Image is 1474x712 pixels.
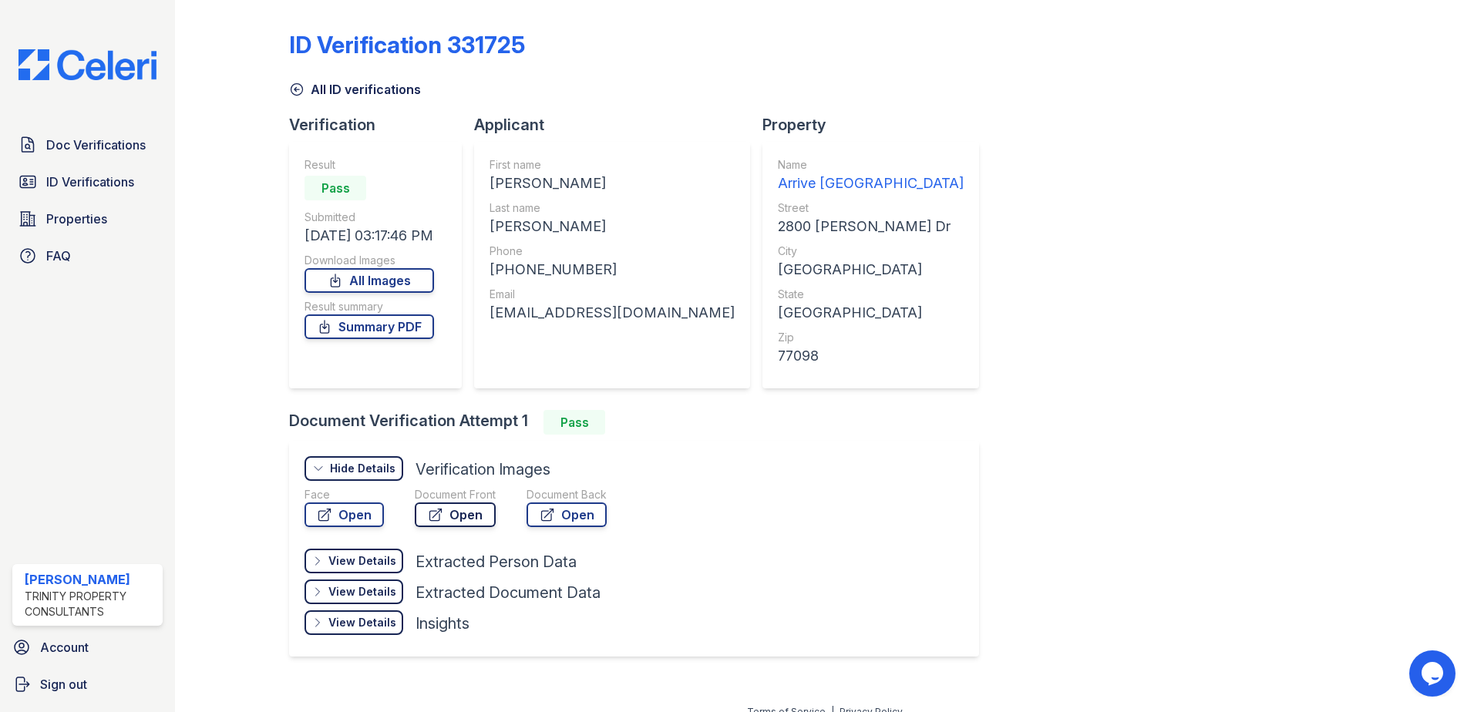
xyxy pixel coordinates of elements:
[415,502,496,527] a: Open
[490,173,735,194] div: [PERSON_NAME]
[12,240,163,271] a: FAQ
[289,410,991,435] div: Document Verification Attempt 1
[416,458,550,480] div: Verification Images
[289,31,525,59] div: ID Verification 331725
[12,203,163,234] a: Properties
[415,487,496,502] div: Document Front
[25,589,156,620] div: Trinity Property Consultants
[416,551,577,573] div: Extracted Person Data
[6,669,169,700] a: Sign out
[305,299,434,314] div: Result summary
[46,210,107,228] span: Properties
[778,157,964,173] div: Name
[46,173,134,191] span: ID Verifications
[778,243,964,259] div: City
[778,345,964,367] div: 77098
[778,157,964,194] a: Name Arrive [GEOGRAPHIC_DATA]
[778,216,964,237] div: 2800 [PERSON_NAME] Dr
[474,114,762,136] div: Applicant
[490,259,735,280] div: [PHONE_NUMBER]
[490,157,735,173] div: First name
[762,114,991,136] div: Property
[289,114,474,136] div: Verification
[778,330,964,345] div: Zip
[6,632,169,663] a: Account
[305,225,434,247] div: [DATE] 03:17:46 PM
[305,268,434,293] a: All Images
[305,176,366,200] div: Pass
[416,582,601,603] div: Extracted Document Data
[328,553,396,569] div: View Details
[305,210,434,225] div: Submitted
[40,675,87,694] span: Sign out
[416,613,469,634] div: Insights
[490,287,735,302] div: Email
[490,302,735,324] div: [EMAIL_ADDRESS][DOMAIN_NAME]
[778,287,964,302] div: State
[328,615,396,630] div: View Details
[778,173,964,194] div: Arrive [GEOGRAPHIC_DATA]
[12,166,163,197] a: ID Verifications
[490,243,735,259] div: Phone
[305,314,434,339] a: Summary PDF
[490,200,735,216] div: Last name
[46,136,146,154] span: Doc Verifications
[289,80,421,99] a: All ID verifications
[25,570,156,589] div: [PERSON_NAME]
[778,302,964,324] div: [GEOGRAPHIC_DATA]
[527,502,607,527] a: Open
[778,200,964,216] div: Street
[305,157,434,173] div: Result
[778,259,964,280] div: [GEOGRAPHIC_DATA]
[490,216,735,237] div: [PERSON_NAME]
[46,247,71,265] span: FAQ
[40,638,89,657] span: Account
[527,487,607,502] div: Document Back
[1409,650,1459,697] iframe: chat widget
[305,487,384,502] div: Face
[6,49,169,80] img: CE_Logo_Blue-a8612792a0a2168367f1c8372b55b34899dd931a85d93a1a3d3e32e68fde9ad4.png
[330,461,395,476] div: Hide Details
[543,410,605,435] div: Pass
[305,502,384,527] a: Open
[328,584,396,599] div: View Details
[305,253,434,268] div: Download Images
[12,129,163,160] a: Doc Verifications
